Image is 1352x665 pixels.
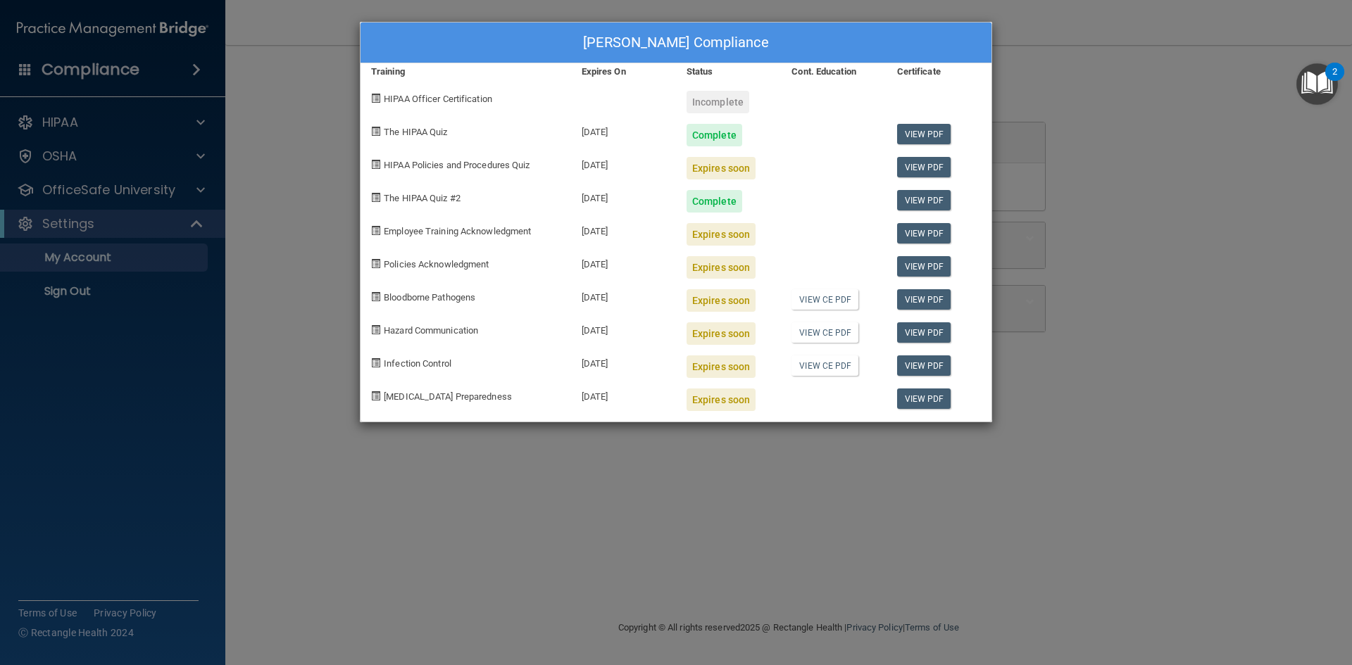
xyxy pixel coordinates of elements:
[687,91,749,113] div: Incomplete
[687,388,756,411] div: Expires soon
[571,279,676,312] div: [DATE]
[687,322,756,345] div: Expires soon
[571,345,676,378] div: [DATE]
[687,289,756,312] div: Expires soon
[571,63,676,80] div: Expires On
[1296,63,1338,105] button: Open Resource Center, 2 new notifications
[384,226,531,236] span: Employee Training Acknowledgment
[1332,72,1337,90] div: 2
[384,160,530,170] span: HIPAA Policies and Procedures Quiz
[897,256,951,277] a: View PDF
[571,146,676,179] div: [DATE]
[897,289,951,310] a: View PDF
[361,63,571,80] div: Training
[687,190,742,213] div: Complete
[384,325,478,336] span: Hazard Communication
[687,124,742,146] div: Complete
[897,190,951,210] a: View PDF
[384,94,492,104] span: HIPAA Officer Certification
[384,292,475,303] span: Bloodborne Pathogens
[571,246,676,279] div: [DATE]
[897,157,951,177] a: View PDF
[384,391,512,402] span: [MEDICAL_DATA] Preparedness
[571,113,676,146] div: [DATE]
[781,63,886,80] div: Cont. Education
[571,179,676,213] div: [DATE]
[676,63,781,80] div: Status
[687,223,756,246] div: Expires soon
[897,124,951,144] a: View PDF
[687,157,756,179] div: Expires soon
[571,312,676,345] div: [DATE]
[791,289,858,310] a: View CE PDF
[384,193,461,203] span: The HIPAA Quiz #2
[897,322,951,343] a: View PDF
[897,223,951,243] a: View PDF
[384,127,447,137] span: The HIPAA Quiz
[571,378,676,411] div: [DATE]
[897,388,951,409] a: View PDF
[897,355,951,376] a: View PDF
[791,355,858,376] a: View CE PDF
[571,213,676,246] div: [DATE]
[887,63,991,80] div: Certificate
[687,355,756,378] div: Expires soon
[361,23,991,63] div: [PERSON_NAME] Compliance
[791,322,858,343] a: View CE PDF
[384,259,489,270] span: Policies Acknowledgment
[687,256,756,279] div: Expires soon
[384,358,451,369] span: Infection Control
